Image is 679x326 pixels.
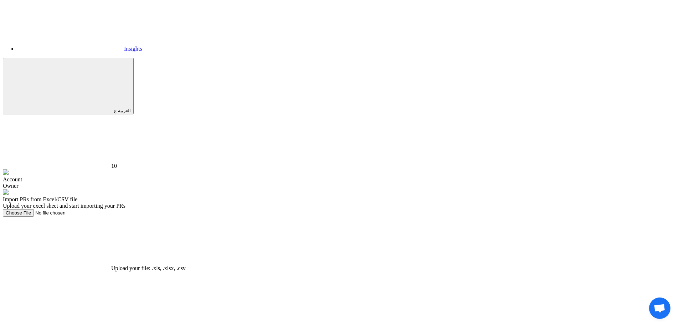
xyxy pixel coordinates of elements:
input: Upload your file: .xls, .xlsx, .csv [3,209,93,217]
span: العربية [118,108,131,113]
span: ع [114,108,117,113]
button: العربية ع [3,58,134,114]
span: 10 [111,163,117,169]
div: Open chat [649,297,670,319]
div: Owner [3,183,676,189]
span: Upload your file: .xls, .xlsx, .csv [111,265,186,271]
img: empty_state_list.svg [3,189,9,195]
div: Import PRs from Excel/CSV file [3,196,676,203]
a: Insights [17,46,142,52]
div: Account [3,176,676,183]
img: profile_test.png [3,169,9,175]
div: Upload your excel sheet and start importing your PRs [3,203,676,209]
